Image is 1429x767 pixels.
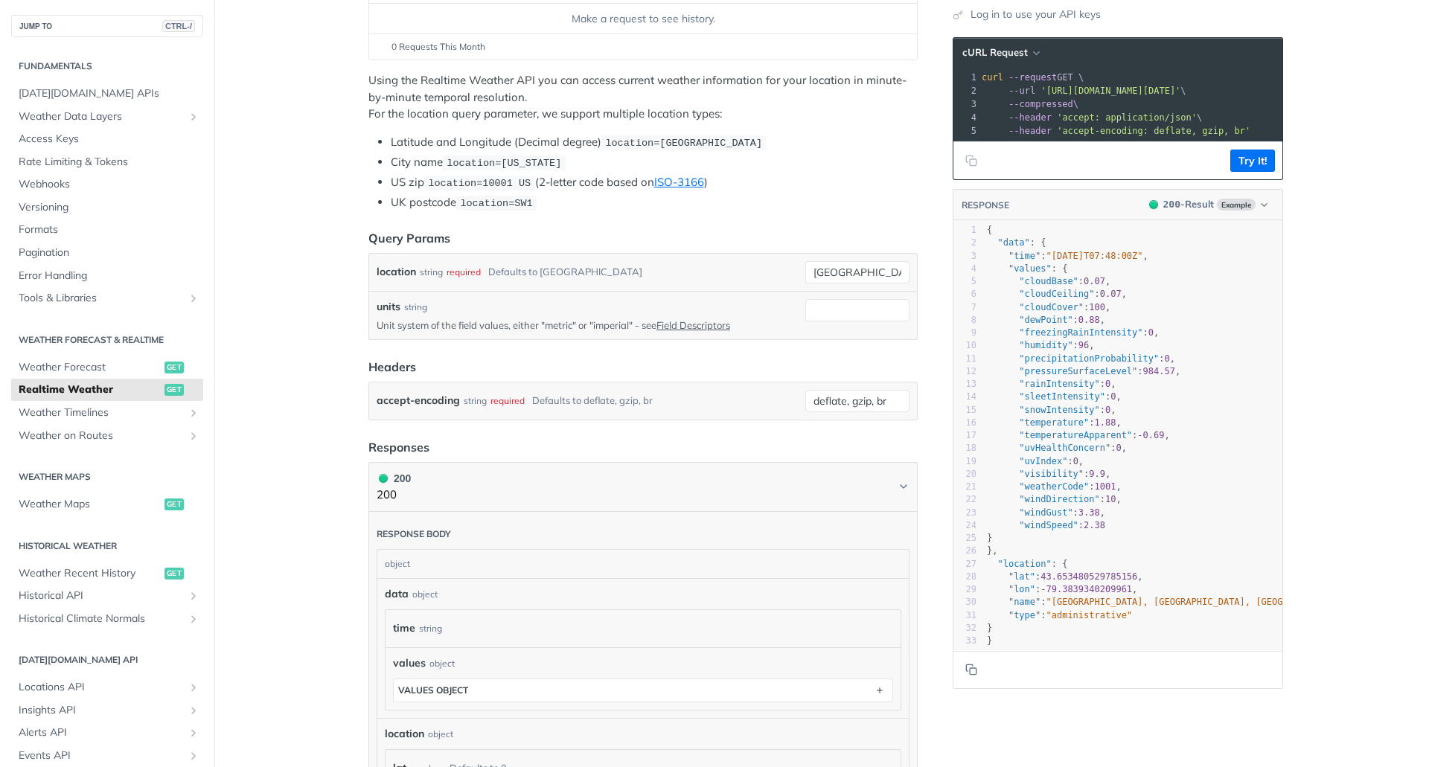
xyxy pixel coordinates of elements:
span: : , [987,584,1137,594]
span: "data" [997,237,1029,248]
span: values [393,655,426,671]
a: Field Descriptors [656,319,730,331]
div: 5 [953,124,979,138]
span: Weather Timelines [19,405,184,420]
div: 23 [953,507,976,519]
span: "cloudCeiling" [1019,289,1094,299]
button: Copy to clipboard [961,658,982,681]
span: Webhooks [19,177,199,192]
span: : [987,520,1105,530]
span: Weather Data Layers [19,109,184,124]
span: : , [987,481,1122,492]
div: object [428,728,453,741]
span: "uvHealthConcern" [1019,443,1110,453]
span: : , [987,469,1110,479]
button: 200200-ResultExample [1142,197,1275,212]
span: "lat" [1008,571,1035,582]
span: "temperature" [1019,417,1089,428]
div: 200 [377,470,411,487]
div: 17 [953,429,976,442]
span: : , [987,456,1084,466]
div: values object [398,684,468,696]
a: Access Keys [11,128,203,150]
button: Show subpages for Weather on Routes [188,430,199,442]
span: : { [987,237,1046,248]
div: 24 [953,519,976,532]
div: 3 [953,97,979,111]
label: location [377,261,416,283]
span: "lon" [1008,584,1035,594]
span: 0 [1073,456,1078,466]
span: 2.38 [1084,520,1105,530]
a: Insights APIShow subpages for Insights API [11,699,203,722]
span: "windGust" [1019,507,1072,518]
span: : , [987,391,1122,402]
a: Historical Climate NormalsShow subpages for Historical Climate Normals [11,608,203,630]
span: "rainIntensity" [1019,379,1099,389]
h2: [DATE][DOMAIN_NAME] API [11,653,203,667]
span: } [987,635,992,646]
a: Historical APIShow subpages for Historical API [11,585,203,607]
div: 32 [953,622,976,635]
span: \ [982,112,1202,123]
span: : , [987,379,1116,389]
span: cURL Request [962,46,1028,59]
a: Locations APIShow subpages for Locations API [11,676,203,699]
svg: Chevron [898,481,909,492]
span: } [987,623,992,633]
div: 29 [953,583,976,596]
span: Access Keys [19,132,199,147]
span: Weather on Routes [19,429,184,443]
button: Copy to clipboard [961,150,982,172]
div: 31 [953,609,976,622]
span: : , [987,251,1148,261]
button: Show subpages for Historical Climate Normals [188,613,199,625]
span: : , [987,494,1122,504]
span: 96 [1078,340,1089,350]
div: object [377,550,905,578]
button: Show subpages for Locations API [188,681,199,693]
div: 5 [953,275,976,288]
div: 12 [953,365,976,378]
button: Show subpages for Alerts API [188,727,199,739]
span: : , [987,340,1095,350]
span: 0 [1148,327,1154,338]
span: 984.57 [1143,366,1175,376]
span: "name" [1008,597,1040,607]
span: "temperatureApparent" [1019,430,1132,440]
span: Events API [19,748,184,763]
span: : , [987,443,1127,453]
span: 0.69 [1143,430,1165,440]
span: '[URL][DOMAIN_NAME][DATE]' [1040,86,1180,96]
div: string [464,390,487,411]
p: 200 [377,487,411,504]
span: get [164,498,184,510]
span: : , [987,276,1110,286]
span: : , [987,417,1122,428]
span: --request [1008,72,1057,83]
span: : , [987,302,1110,312]
span: : , [987,571,1143,582]
div: Headers [368,358,416,376]
span: : , [987,405,1116,415]
a: Error Handling [11,265,203,287]
span: "dewPoint" [1019,315,1072,325]
span: : , [987,507,1105,518]
span: "weatherCode" [1019,481,1089,492]
p: Using the Realtime Weather API you can access current weather information for your location in mi... [368,72,918,123]
div: 27 [953,558,976,571]
span: Insights API [19,703,184,718]
span: 0.07 [1100,289,1122,299]
h2: Fundamentals [11,60,203,73]
div: 26 [953,545,976,557]
a: Log in to use your API keys [971,7,1101,22]
span: }, [987,545,998,556]
h2: Weather Maps [11,470,203,484]
div: object [412,588,438,601]
span: "type" [1008,610,1040,620]
div: 9 [953,327,976,339]
h2: Historical Weather [11,539,203,553]
span: "windSpeed" [1019,520,1078,530]
span: 0.07 [1084,276,1105,286]
div: 30 [953,596,976,609]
